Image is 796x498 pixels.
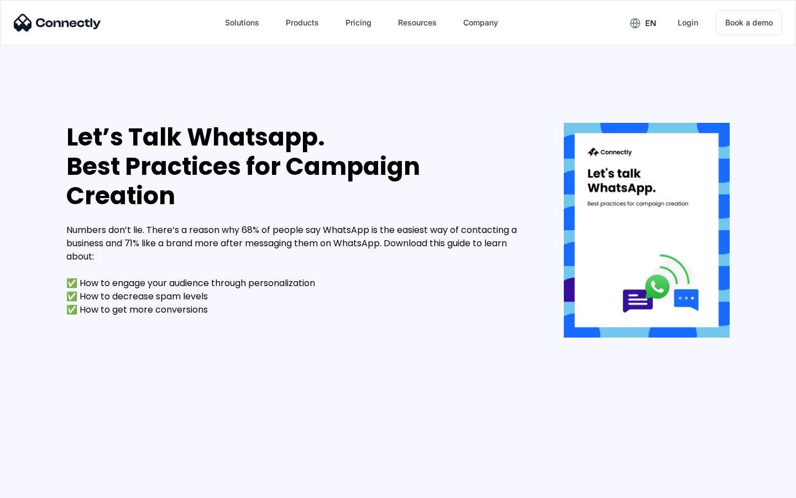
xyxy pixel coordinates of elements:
aside: Language selected: English [11,479,66,494]
div: Pricing [345,15,371,30]
div: Numbers don’t lie. There’s a reason why 68% of people say WhatsApp is the easiest way of contacti... [66,224,531,317]
div: Let’s Talk Whatsapp. Best Practices for Campaign Creation [66,123,531,210]
ul: Language list [22,479,66,494]
div: Login [678,15,698,30]
div: Solutions [225,15,259,30]
div: en [645,15,656,31]
a: Book a demo [716,10,782,35]
div: Company [463,15,498,30]
div: Products [286,15,319,30]
img: Connectly Logo [14,14,101,32]
a: Login [669,9,707,36]
a: Pricing [337,9,380,36]
div: Resources [398,15,437,30]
